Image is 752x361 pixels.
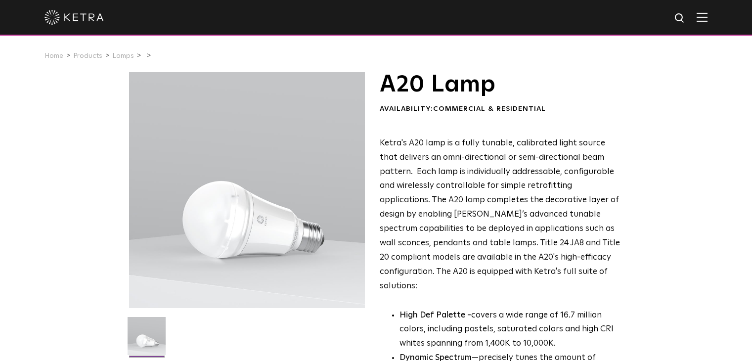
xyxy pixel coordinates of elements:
[399,309,620,352] p: covers a wide range of 16.7 million colors, including pastels, saturated colors and high CRI whit...
[433,105,546,112] span: Commercial & Residential
[697,12,708,22] img: Hamburger%20Nav.svg
[380,72,620,97] h1: A20 Lamp
[674,12,686,25] img: search icon
[44,10,104,25] img: ketra-logo-2019-white
[380,139,620,290] span: Ketra's A20 lamp is a fully tunable, calibrated light source that delivers an omni-directional or...
[399,311,471,319] strong: High Def Palette -
[44,52,63,59] a: Home
[380,104,620,114] div: Availability:
[112,52,134,59] a: Lamps
[73,52,102,59] a: Products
